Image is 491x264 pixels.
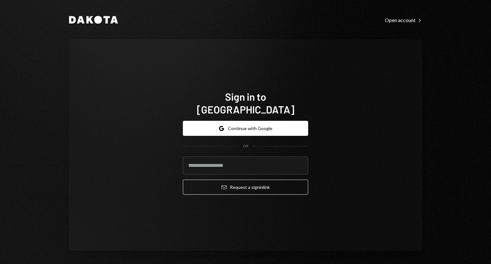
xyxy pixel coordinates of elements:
button: Request a signinlink [183,180,308,195]
a: Open account [385,16,422,23]
div: OR [243,144,248,149]
button: Continue with Google [183,121,308,136]
div: Open account [385,17,422,23]
h1: Sign in to [GEOGRAPHIC_DATA] [183,90,308,116]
